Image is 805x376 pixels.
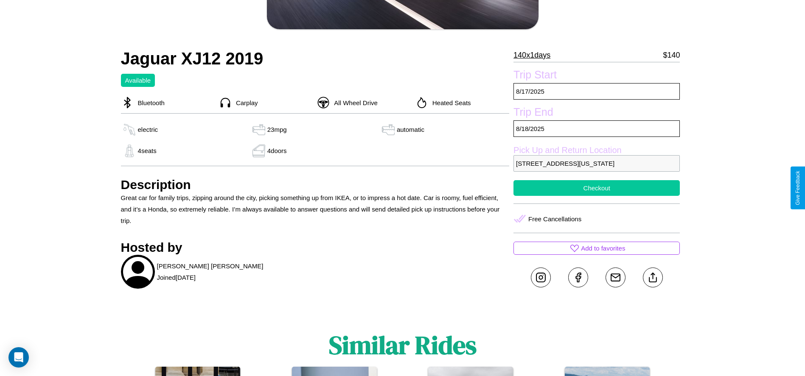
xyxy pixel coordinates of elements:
[513,145,680,155] label: Pick Up and Return Location
[138,124,158,135] p: electric
[513,242,680,255] button: Add to favorites
[157,272,196,283] p: Joined [DATE]
[121,240,510,255] h3: Hosted by
[250,123,267,136] img: gas
[329,328,477,362] h1: Similar Rides
[121,123,138,136] img: gas
[330,97,378,109] p: All Wheel Drive
[134,97,165,109] p: Bluetooth
[121,192,510,226] p: Great car for family trips, zipping around the city, picking something up from IKEA, or to impres...
[397,124,424,135] p: automatic
[8,347,29,368] div: Open Intercom Messenger
[513,83,680,100] p: 8 / 17 / 2025
[250,145,267,157] img: gas
[138,145,157,156] p: 4 seats
[157,260,264,272] p: [PERSON_NAME] [PERSON_NAME]
[513,106,680,120] label: Trip End
[581,242,625,254] p: Add to favorites
[121,145,138,157] img: gas
[428,97,471,109] p: Heated Seats
[513,69,680,83] label: Trip Start
[513,180,680,196] button: Checkout
[121,49,510,68] h2: Jaguar XJ12 2019
[795,171,801,205] div: Give Feedback
[663,48,680,62] p: $ 140
[232,97,258,109] p: Carplay
[267,124,287,135] p: 23 mpg
[267,145,287,156] p: 4 doors
[513,155,680,172] p: [STREET_ADDRESS][US_STATE]
[513,120,680,137] p: 8 / 18 / 2025
[121,178,510,192] h3: Description
[125,75,151,86] p: Available
[513,48,550,62] p: 140 x 1 days
[528,213,581,225] p: Free Cancellations
[380,123,397,136] img: gas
